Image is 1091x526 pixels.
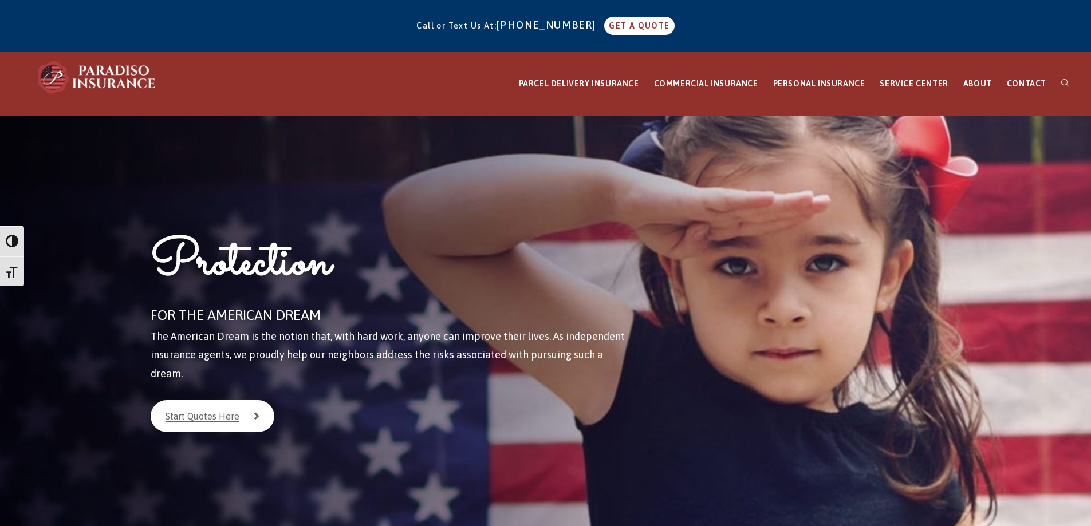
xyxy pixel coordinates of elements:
a: PARCEL DELIVERY INSURANCE [511,52,647,116]
img: Paradiso Insurance [34,60,160,94]
a: GET A QUOTE [604,17,674,35]
a: ABOUT [956,52,999,116]
a: [PHONE_NUMBER] [497,19,602,31]
span: FOR THE AMERICAN DREAM [151,307,321,323]
a: PERSONAL INSURANCE [766,52,873,116]
a: COMMERCIAL INSURANCE [647,52,766,116]
a: Start Quotes Here [151,400,274,432]
h1: Protection [151,230,630,303]
span: PERSONAL INSURANCE [773,79,865,88]
span: The American Dream is the notion that, with hard work, anyone can improve their lives. As indepen... [151,330,625,379]
a: SERVICE CENTER [872,52,955,116]
span: Call or Text Us At: [416,21,497,30]
span: PARCEL DELIVERY INSURANCE [519,79,639,88]
span: COMMERCIAL INSURANCE [654,79,758,88]
span: ABOUT [963,79,992,88]
span: SERVICE CENTER [880,79,948,88]
span: CONTACT [1007,79,1046,88]
a: CONTACT [999,52,1054,116]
